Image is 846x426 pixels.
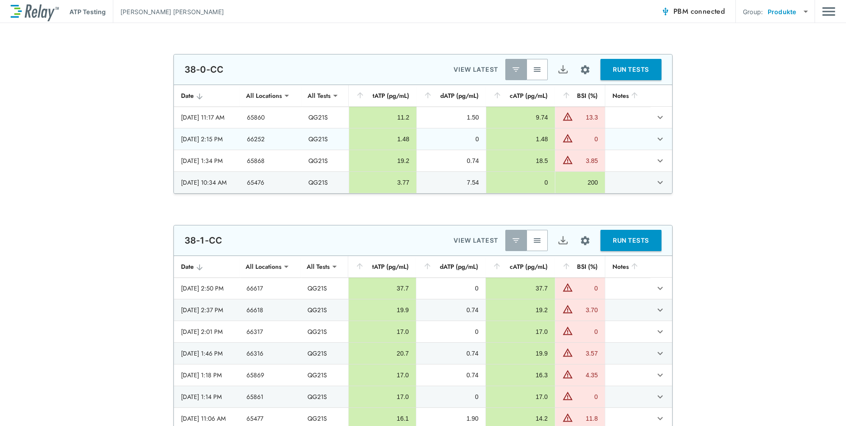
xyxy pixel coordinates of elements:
[600,59,661,80] button: RUN TESTS
[300,321,348,342] td: QG21S
[493,178,548,187] div: 0
[573,58,597,81] button: Site setup
[424,156,479,165] div: 0.74
[562,347,573,358] img: Warning
[300,343,348,364] td: QG21S
[174,85,240,107] th: Date
[575,113,598,122] div: 13.3
[355,261,409,272] div: tATP (pg/mL)
[558,64,569,75] img: Export Icon
[181,284,232,293] div: [DATE] 2:50 PM
[533,65,542,74] img: View All
[423,371,479,380] div: 0.74
[562,261,598,272] div: BSI (%)
[356,178,409,187] div: 3.77
[301,172,349,193] td: QG21S
[239,278,301,299] td: 66617
[181,135,233,143] div: [DATE] 2:15 PM
[356,371,409,380] div: 17.0
[239,343,301,364] td: 66316
[562,369,573,380] img: Warning
[653,175,668,190] button: expand row
[612,90,643,101] div: Notes
[423,284,479,293] div: 0
[301,107,349,128] td: QG21S
[493,156,548,165] div: 18.5
[424,135,479,143] div: 0
[562,111,573,122] img: Warning
[575,156,598,165] div: 3.85
[69,7,106,16] p: ATP Testing
[356,392,409,401] div: 17.0
[533,236,542,245] img: View All
[423,261,479,272] div: dATP (pg/mL)
[743,7,763,16] p: Group:
[653,389,668,404] button: expand row
[562,391,573,401] img: Warning
[356,90,409,101] div: tATP (pg/mL)
[600,230,661,251] button: RUN TESTS
[423,90,479,101] div: dATP (pg/mL)
[493,349,547,358] div: 19.9
[493,284,547,293] div: 37.7
[575,414,598,423] div: 11.8
[658,3,728,20] button: PBM connected
[300,364,348,386] td: QG21S
[562,155,573,165] img: Warning
[356,284,409,293] div: 37.7
[181,371,232,380] div: [DATE] 1:18 PM
[356,414,409,423] div: 16.1
[562,325,573,336] img: Warning
[691,6,725,16] span: connected
[673,5,725,18] span: PBM
[575,371,598,380] div: 4.35
[562,178,598,187] div: 200
[703,399,837,419] iframe: Resource center
[653,110,668,125] button: expand row
[240,107,301,128] td: 65860
[239,258,288,275] div: All Locations
[239,386,301,407] td: 65861
[511,236,520,245] img: Latest
[661,7,670,16] img: Connected Icon
[653,153,668,168] button: expand row
[580,235,591,246] img: Settings Icon
[492,261,547,272] div: cATP (pg/mL)
[240,172,301,193] td: 65476
[562,90,598,101] div: BSI (%)
[423,327,479,336] div: 0
[181,156,233,165] div: [DATE] 1:34 PM
[454,235,498,246] p: VIEW LATEST
[653,411,668,426] button: expand row
[493,392,547,401] div: 17.0
[822,3,835,20] button: Main menu
[356,113,409,122] div: 11.2
[562,304,573,314] img: Warning
[575,349,598,358] div: 3.57
[300,386,348,407] td: QG21S
[493,135,548,143] div: 1.48
[356,327,409,336] div: 17.0
[423,306,479,314] div: 0.74
[11,2,59,21] img: LuminUltra Relay
[423,392,479,401] div: 0
[493,414,547,423] div: 14.2
[573,229,597,252] button: Site setup
[562,133,573,143] img: Warning
[493,306,547,314] div: 19.2
[240,150,301,171] td: 65868
[558,235,569,246] img: Export Icon
[580,64,591,75] img: Settings Icon
[612,261,643,272] div: Notes
[301,150,349,171] td: QG21S
[356,156,409,165] div: 19.2
[185,64,223,75] p: 38-0-CC
[174,256,239,278] th: Date
[653,281,668,296] button: expand row
[240,87,288,105] div: All Locations
[356,306,409,314] div: 19.9
[181,392,232,401] div: [DATE] 1:14 PM
[575,306,598,314] div: 3.70
[575,327,598,336] div: 0
[575,284,598,293] div: 0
